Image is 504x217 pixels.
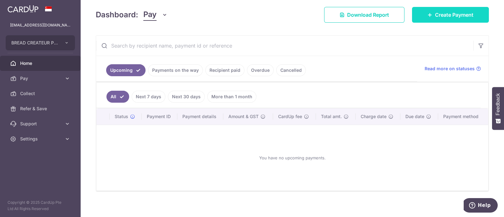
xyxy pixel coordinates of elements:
[435,11,473,19] span: Create Payment
[142,108,177,125] th: Payment ID
[20,75,62,82] span: Pay
[20,90,62,97] span: Collect
[177,108,224,125] th: Payment details
[96,36,473,56] input: Search by recipient name, payment id or reference
[278,113,302,120] span: CardUp fee
[104,130,481,186] div: You have no upcoming payments.
[361,113,387,120] span: Charge date
[11,40,58,46] span: BREAD CREATEUR PTE. LTD.
[10,22,71,28] p: [EMAIL_ADDRESS][DOMAIN_NAME]
[143,9,157,21] span: Pay
[412,7,489,23] a: Create Payment
[6,35,75,50] button: BREAD CREATEUR PTE. LTD.
[20,121,62,127] span: Support
[228,113,259,120] span: Amount & GST
[321,113,342,120] span: Total amt.
[425,66,475,72] span: Read more on statuses
[106,91,129,103] a: All
[132,91,165,103] a: Next 7 days
[20,60,62,66] span: Home
[495,93,501,115] span: Feedback
[247,64,274,76] a: Overdue
[207,91,256,103] a: More than 1 month
[405,113,424,120] span: Due date
[438,108,488,125] th: Payment method
[8,5,38,13] img: CardUp
[324,7,404,23] a: Download Report
[168,91,205,103] a: Next 30 days
[347,11,389,19] span: Download Report
[464,198,498,214] iframe: Opens a widget where you can find more information
[20,136,62,142] span: Settings
[492,87,504,130] button: Feedback - Show survey
[106,64,146,76] a: Upcoming
[148,64,203,76] a: Payments on the way
[205,64,244,76] a: Recipient paid
[425,66,481,72] a: Read more on statuses
[96,9,138,20] h4: Dashboard:
[276,64,306,76] a: Cancelled
[115,113,128,120] span: Status
[20,106,62,112] span: Refer & Save
[143,9,168,21] button: Pay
